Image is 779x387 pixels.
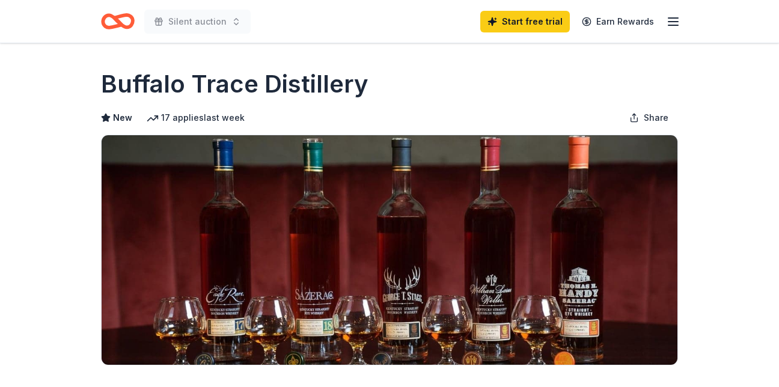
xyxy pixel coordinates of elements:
span: Silent auction [168,14,227,29]
span: Share [644,111,668,125]
button: Share [620,106,678,130]
span: New [113,111,132,125]
button: Silent auction [144,10,251,34]
a: Start free trial [480,11,570,32]
div: 17 applies last week [147,111,245,125]
h1: Buffalo Trace Distillery [101,67,368,101]
img: Image for Buffalo Trace Distillery [102,135,677,365]
a: Earn Rewards [575,11,661,32]
a: Home [101,7,135,35]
